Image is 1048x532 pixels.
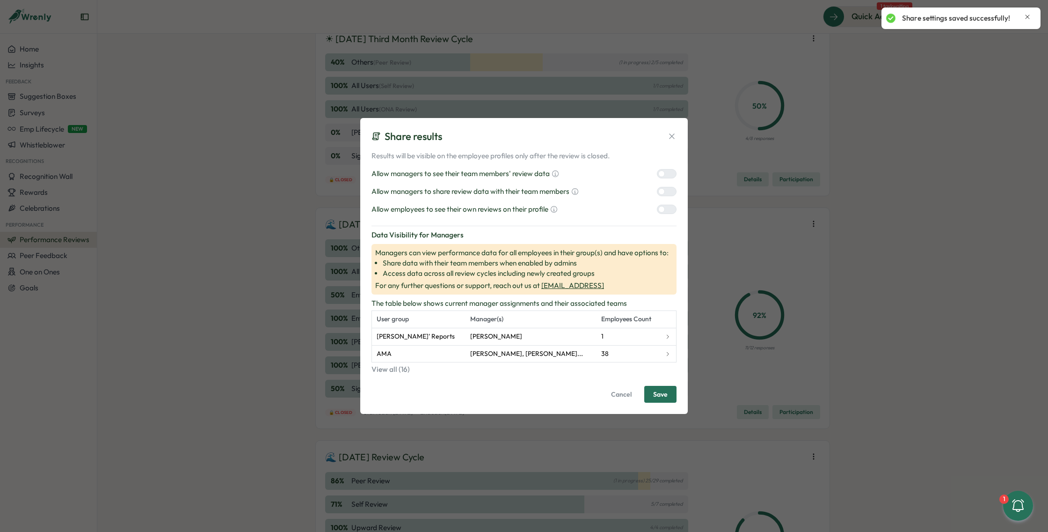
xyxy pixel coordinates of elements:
[466,311,596,328] th: Manager(s)
[375,281,673,291] span: For any further questions or support, reach out us at
[644,386,677,403] button: Save
[371,186,569,197] p: Allow managers to share review data with their team members
[371,151,677,161] p: Results will be visible on the employee profiles only after the review is closed.
[383,258,673,268] li: Share data with their team members when enabled by admins
[372,311,466,328] th: User group
[377,332,455,342] span: [PERSON_NAME]' Reports
[902,13,1010,23] p: Share settings saved successfully!
[611,386,632,402] span: Cancel
[541,281,604,290] a: [EMAIL_ADDRESS]
[371,230,677,240] p: Data Visibility for Managers
[1003,491,1033,521] button: 1
[602,386,640,403] button: Cancel
[597,345,660,362] td: 38
[377,349,392,359] span: AMA
[653,386,668,402] span: Save
[371,298,677,309] p: The table below shows current manager assignments and their associated teams
[375,248,673,279] span: Managers can view performance data for all employees in their group(s) and have options to:
[383,268,673,279] li: Access data across all review cycles including newly created groups
[385,129,442,144] p: Share results
[597,328,660,346] td: 1
[466,328,596,346] td: [PERSON_NAME]
[371,169,550,179] p: Allow managers to see their team members' review data
[1024,13,1031,21] button: Close notification
[999,495,1009,504] div: 1
[371,364,677,375] button: View all (16)
[597,311,660,328] th: Employees Count
[466,345,596,362] td: [PERSON_NAME], [PERSON_NAME]...
[371,204,548,214] p: Allow employees to see their own reviews on their profile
